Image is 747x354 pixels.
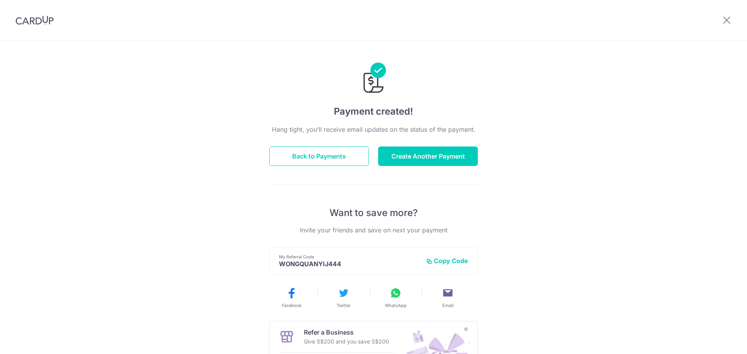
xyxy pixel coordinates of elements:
[304,337,389,346] p: Give S$200 and you save S$200
[269,225,478,235] p: Invite your friends and save on next your payment
[16,16,54,25] img: CardUp
[442,302,454,309] span: Email
[269,105,478,119] h4: Payment created!
[279,260,420,268] p: WONGQUANYIJ444
[321,287,366,309] button: Twitter
[385,302,407,309] span: WhatsApp
[426,257,468,265] button: Copy Code
[361,63,386,95] img: Payments
[269,125,478,134] p: Hang tight, you’ll receive email updates on the status of the payment.
[337,302,351,309] span: Twitter
[268,287,314,309] button: Facebook
[279,254,420,260] p: My Referral Code
[373,287,419,309] button: WhatsApp
[282,302,302,309] span: Facebook
[269,146,369,166] button: Back to Payments
[304,328,389,337] p: Refer a Business
[425,287,471,309] button: Email
[269,207,478,219] p: Want to save more?
[378,146,478,166] button: Create Another Payment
